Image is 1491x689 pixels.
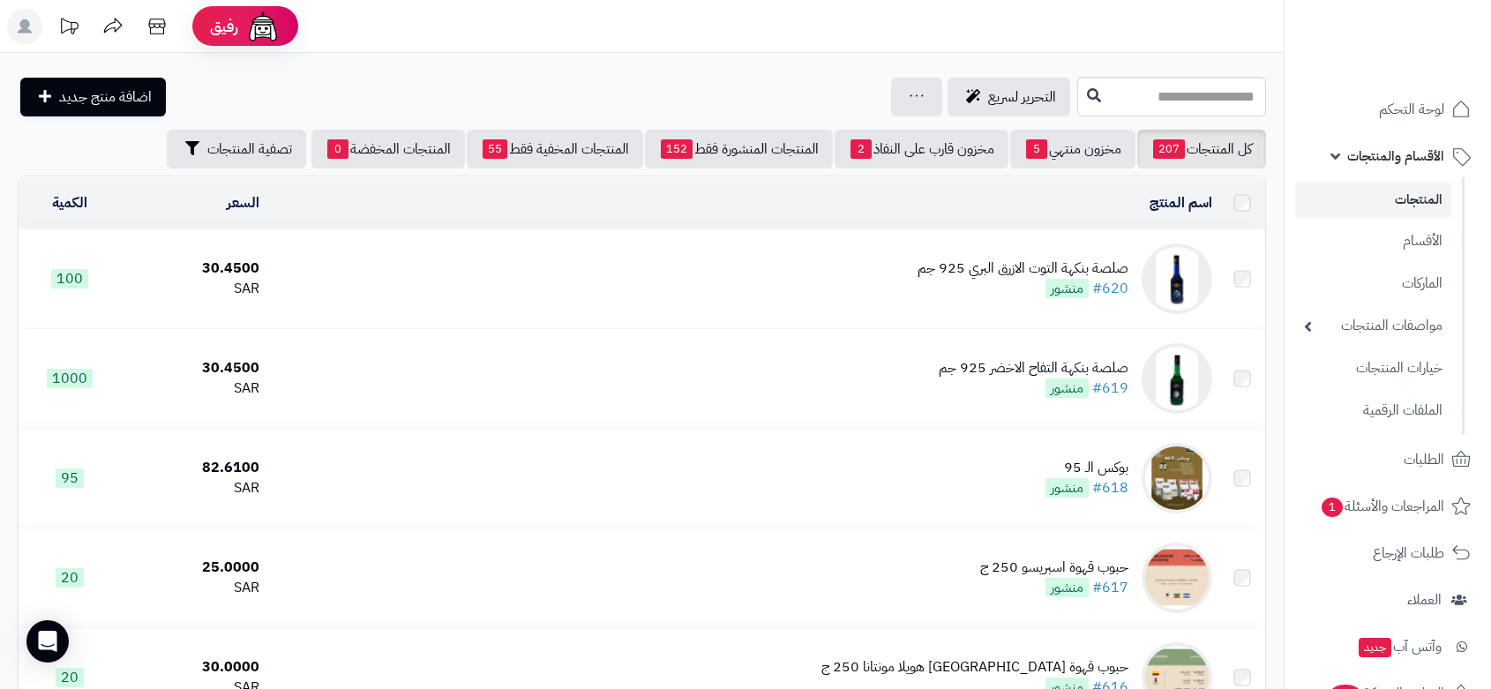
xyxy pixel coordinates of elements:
span: التحرير لسريع [988,86,1056,108]
span: المراجعات والأسئلة [1320,494,1444,519]
div: SAR [128,279,259,299]
span: الأقسام والمنتجات [1347,144,1444,169]
span: 20 [56,668,84,687]
a: مخزون قارب على النفاذ2 [835,130,1008,169]
a: الملفات الرقمية [1295,392,1451,430]
span: 152 [661,139,693,159]
span: 207 [1153,139,1185,159]
a: السعر [227,192,259,213]
a: #618 [1092,477,1128,498]
a: #619 [1092,378,1128,399]
span: طلبات الإرجاع [1373,541,1444,565]
span: منشور [1045,378,1089,398]
img: صلصة بنكهة التوت الازرق البري 925 جم [1142,243,1212,314]
a: الطلبات [1295,438,1480,481]
a: تحديثات المنصة [47,9,91,49]
div: حبوب قهوة [GEOGRAPHIC_DATA] هويلا مونتانا 250 ج [821,657,1128,678]
div: 30.4500 [128,258,259,279]
span: جديد [1359,638,1391,657]
a: التحرير لسريع [948,78,1070,116]
a: المنتجات المنشورة فقط152 [645,130,833,169]
span: تصفية المنتجات [207,139,292,160]
a: مواصفات المنتجات [1295,307,1451,345]
div: 25.0000 [128,558,259,578]
div: SAR [128,578,259,598]
span: وآتس آب [1357,634,1442,659]
span: الطلبات [1404,447,1444,472]
div: 30.0000 [128,657,259,678]
span: 95 [56,468,84,488]
a: كل المنتجات207 [1137,130,1266,169]
span: 100 [51,269,88,288]
a: العملاء [1295,579,1480,621]
a: المراجعات والأسئلة1 [1295,485,1480,528]
img: logo-2.png [1371,41,1474,78]
div: SAR [128,378,259,399]
a: الماركات [1295,265,1451,303]
a: اضافة منتج جديد [20,78,166,116]
a: وآتس آبجديد [1295,625,1480,668]
span: 1000 [47,369,93,388]
span: منشور [1045,279,1089,298]
span: منشور [1045,478,1089,498]
span: 20 [56,568,84,588]
a: المنتجات المخفية فقط55 [467,130,643,169]
div: 82.6100 [128,458,259,478]
div: SAR [128,478,259,498]
span: لوحة التحكم [1379,97,1444,122]
div: Open Intercom Messenger [26,620,69,663]
a: #620 [1092,278,1128,299]
a: طلبات الإرجاع [1295,532,1480,574]
div: بوكس الـ 95 [1045,458,1128,478]
a: لوحة التحكم [1295,88,1480,131]
div: صلصة بنكهة التوت الازرق البري 925 جم [918,258,1128,279]
span: 1 [1322,497,1344,517]
a: الأقسام [1295,222,1451,260]
img: بوكس الـ 95 [1142,443,1212,513]
span: رفيق [210,16,238,37]
button: تصفية المنتجات [167,130,306,169]
a: المنتجات المخفضة0 [311,130,465,169]
div: 30.4500 [128,358,259,378]
img: حبوب قهوة اسبريسو 250 ج [1142,543,1212,613]
span: 55 [483,139,507,159]
img: صلصة بنكهة التفاح الاخضر 925 جم [1142,343,1212,414]
div: صلصة بنكهة التفاح الاخضر 925 جم [939,358,1128,378]
div: حبوب قهوة اسبريسو 250 ج [980,558,1128,578]
a: المنتجات [1295,182,1451,218]
a: الكمية [52,192,87,213]
a: #617 [1092,577,1128,598]
a: خيارات المنتجات [1295,349,1451,387]
span: العملاء [1407,588,1442,612]
img: ai-face.png [245,9,281,44]
span: اضافة منتج جديد [59,86,152,108]
a: اسم المنتج [1150,192,1212,213]
span: 5 [1026,139,1047,159]
span: 2 [850,139,872,159]
span: منشور [1045,578,1089,597]
span: 0 [327,139,348,159]
a: مخزون منتهي5 [1010,130,1135,169]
